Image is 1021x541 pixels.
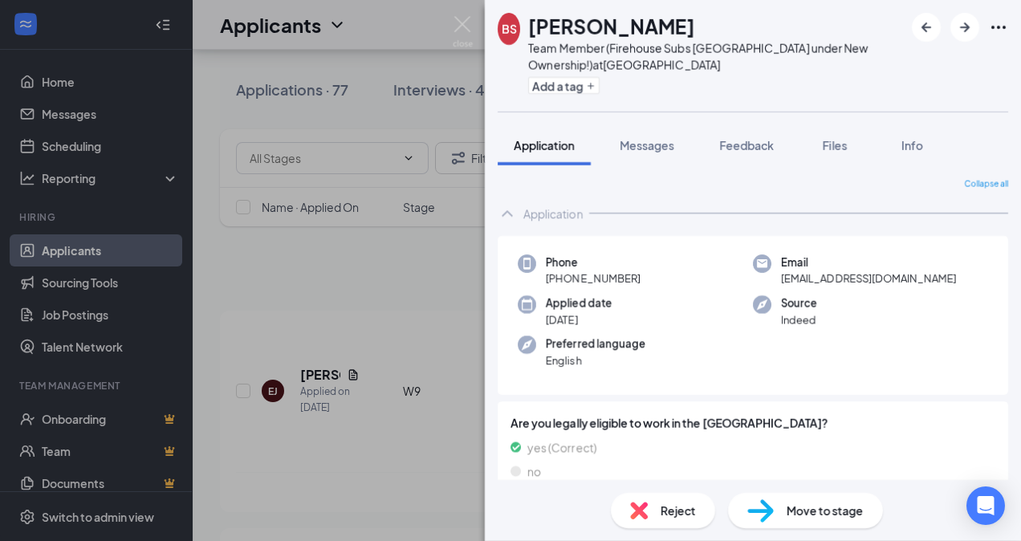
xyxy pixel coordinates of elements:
span: no [527,462,541,480]
svg: Plus [586,81,596,91]
span: Preferred language [546,336,645,352]
span: Reject [661,502,696,519]
svg: Ellipses [989,18,1008,37]
span: [PHONE_NUMBER] [546,270,641,287]
svg: ArrowRight [955,18,974,37]
span: yes (Correct) [527,438,596,456]
button: ArrowRight [950,13,979,42]
span: Info [901,138,923,153]
div: Application [523,205,583,222]
span: [EMAIL_ADDRESS][DOMAIN_NAME] [781,270,957,287]
span: English [546,352,645,368]
h1: [PERSON_NAME] [528,13,694,40]
span: Indeed [781,311,817,327]
span: Files [823,138,847,153]
span: Collapse all [964,178,1008,191]
button: ArrowLeftNew [912,13,941,42]
button: PlusAdd a tag [528,77,600,94]
span: [DATE] [546,311,612,327]
svg: ChevronUp [498,204,517,223]
div: Team Member (Firehouse Subs [GEOGRAPHIC_DATA] under New Ownership!) at [GEOGRAPHIC_DATA] [528,40,904,72]
span: Feedback [719,138,774,153]
div: Open Intercom Messenger [966,486,1005,525]
span: Messages [620,138,674,153]
span: Source [781,295,817,311]
span: Are you legally eligible to work in the [GEOGRAPHIC_DATA]? [510,414,995,432]
span: Phone [546,254,641,270]
div: BS [502,21,517,37]
span: Move to stage [787,502,864,519]
span: Application [514,138,575,153]
span: Email [781,254,957,270]
svg: ArrowLeftNew [917,18,936,37]
span: Applied date [546,295,612,311]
